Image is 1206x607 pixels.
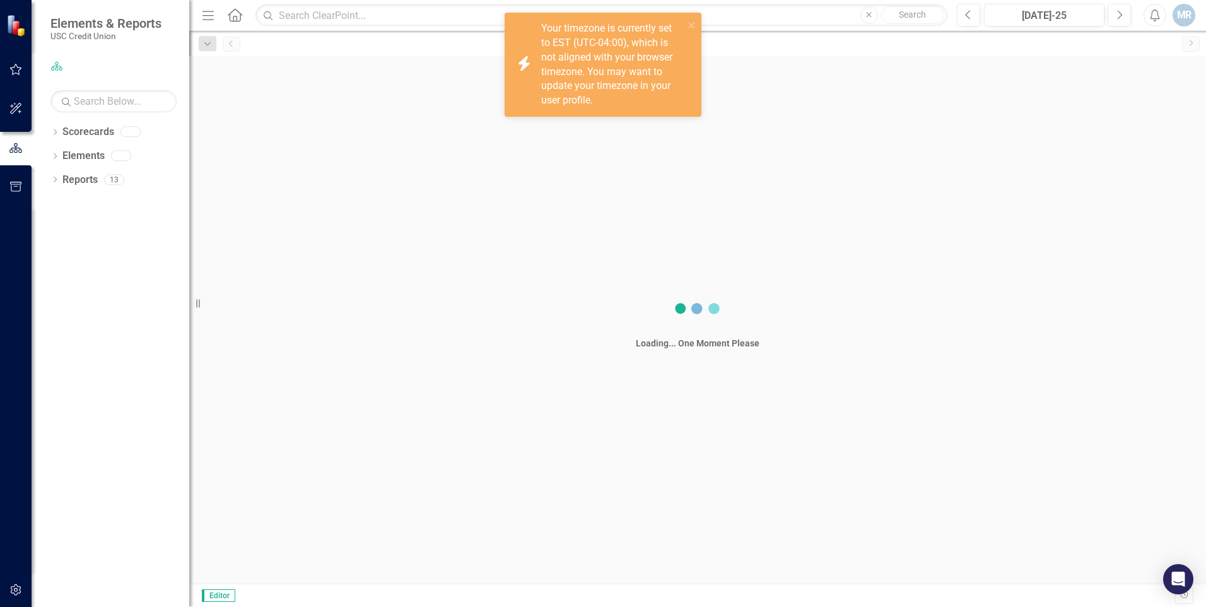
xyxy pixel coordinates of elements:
input: Search Below... [50,90,177,112]
div: 13 [104,174,124,185]
div: Your timezone is currently set to EST (UTC-04:00), which is not aligned with your browser timezon... [541,21,684,108]
button: close [688,18,696,32]
button: MR [1173,4,1195,27]
span: Search [899,9,926,20]
small: USC Credit Union [50,31,161,41]
div: Loading... One Moment Please [636,337,759,350]
input: Search ClearPoint... [255,4,947,27]
span: Elements & Reports [50,16,161,31]
span: Editor [202,589,235,602]
div: Open Intercom Messenger [1163,564,1193,594]
a: Reports [62,173,98,187]
img: ClearPoint Strategy [6,15,28,37]
a: Elements [62,149,105,163]
button: [DATE]-25 [984,4,1104,27]
button: Search [881,6,944,24]
a: Scorecards [62,125,114,139]
div: [DATE]-25 [988,8,1100,23]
